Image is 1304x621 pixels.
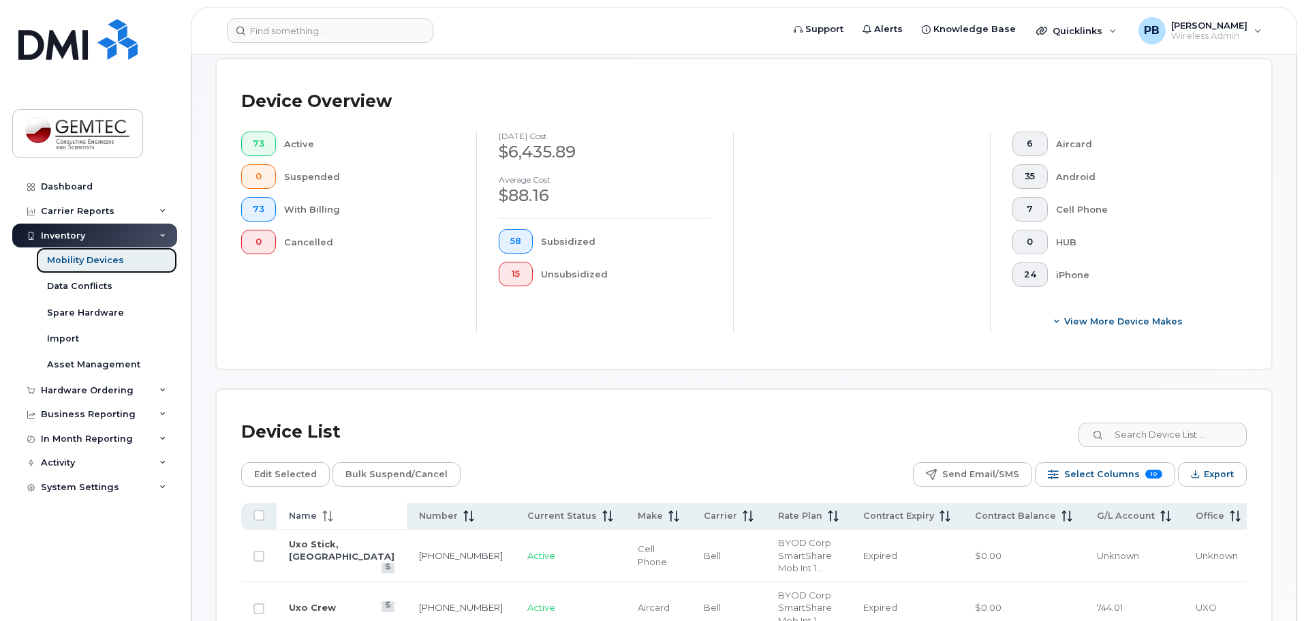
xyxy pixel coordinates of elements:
span: BYOD Corp SmartShare Mob Int 10 [778,537,832,573]
span: Active [527,602,555,613]
span: 24 [1024,269,1036,280]
span: 73 [253,204,264,215]
div: Device Overview [241,84,392,119]
button: 35 [1012,164,1048,189]
span: Name [289,510,317,522]
span: Aircard [638,602,670,613]
span: Alerts [874,22,903,36]
span: Active [527,550,555,561]
div: $88.16 [499,184,711,207]
button: 0 [241,230,276,254]
span: Bell [704,602,721,613]
span: 73 [253,138,264,149]
span: Rate Plan [778,510,822,522]
span: Bell [704,550,721,561]
span: Wireless Admin [1171,31,1247,42]
div: $6,435.89 [499,140,711,164]
span: Contract Expiry [863,510,934,522]
span: 10 [1145,470,1162,479]
button: 0 [241,164,276,189]
span: Bulk Suspend/Cancel [345,464,448,485]
span: 7 [1024,204,1036,215]
div: Cell Phone [1056,197,1226,222]
button: Export [1178,462,1247,487]
button: 24 [1012,262,1048,287]
div: Android [1056,164,1226,189]
span: 15 [510,269,521,279]
a: View Last Bill [382,601,394,611]
input: Find something... [227,18,433,43]
button: 73 [241,132,276,156]
span: View More Device Makes [1064,315,1183,328]
div: Active [284,132,455,156]
div: Patricia Boulanger [1129,17,1271,44]
span: Current Status [527,510,597,522]
span: Unknown [1196,550,1238,561]
span: Make [638,510,663,522]
span: PB [1144,22,1160,39]
span: Office [1196,510,1224,522]
button: View More Device Makes [1012,309,1225,333]
button: Edit Selected [241,462,330,487]
button: 73 [241,197,276,222]
span: Expired [863,602,897,613]
button: Bulk Suspend/Cancel [332,462,461,487]
button: 6 [1012,132,1048,156]
span: Carrier [704,510,737,522]
span: Edit Selected [254,464,317,485]
span: Cell Phone [638,543,667,567]
div: Aircard [1056,132,1226,156]
input: Search Device List ... [1078,423,1247,447]
div: Cancelled [284,230,455,254]
span: Send Email/SMS [942,464,1019,485]
span: 35 [1024,171,1036,182]
div: Suspended [284,164,455,189]
span: Support [805,22,843,36]
span: 6 [1024,138,1036,149]
a: [PHONE_NUMBER] [419,602,503,613]
h4: Average cost [499,175,711,184]
span: 58 [510,236,521,247]
span: 0 [1024,237,1036,247]
a: Alerts [853,16,912,43]
span: $0.00 [975,550,1002,561]
div: Quicklinks [1027,17,1126,44]
span: Export [1204,464,1234,485]
div: iPhone [1056,262,1226,287]
div: With Billing [284,197,455,222]
a: [PHONE_NUMBER] [419,550,503,561]
span: 0 [253,171,264,182]
span: UXO [1196,602,1217,613]
span: Number [419,510,458,522]
button: 0 [1012,230,1048,254]
span: $0.00 [975,602,1002,613]
a: View Last Bill [382,563,394,573]
span: Contract Balance [975,510,1056,522]
div: HUB [1056,230,1226,254]
button: Select Columns 10 [1035,462,1175,487]
span: Select Columns [1064,464,1140,485]
a: Uxo Crew [289,602,336,613]
span: 0 [253,237,264,247]
button: 7 [1012,197,1048,222]
div: Device List [241,414,341,450]
h4: [DATE] cost [499,132,711,140]
a: Uxo Stick, [GEOGRAPHIC_DATA] [289,539,394,562]
span: 744.01 [1097,602,1123,613]
span: Knowledge Base [933,22,1016,36]
div: Subsidized [541,229,712,254]
a: Support [784,16,853,43]
a: Knowledge Base [912,16,1025,43]
span: Unknown [1097,550,1139,561]
button: 58 [499,229,533,254]
span: [PERSON_NAME] [1171,20,1247,31]
button: 15 [499,262,533,286]
span: G/L Account [1097,510,1155,522]
span: Expired [863,550,897,561]
span: Quicklinks [1053,25,1102,36]
button: Send Email/SMS [913,462,1032,487]
div: Unsubsidized [541,262,712,286]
